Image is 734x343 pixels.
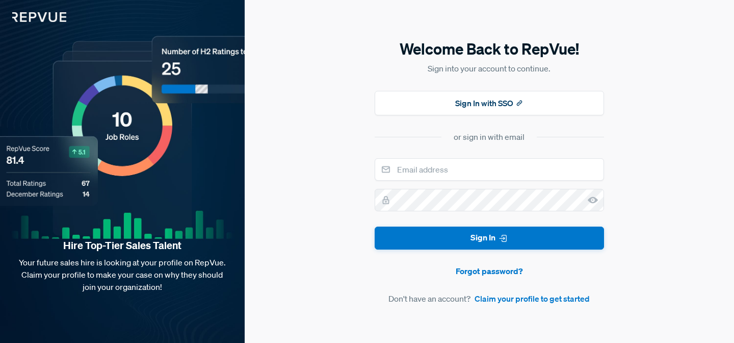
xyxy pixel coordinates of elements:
strong: Hire Top-Tier Sales Talent [16,239,228,252]
p: Sign into your account to continue. [375,62,604,75]
article: Don't have an account? [375,292,604,305]
h5: Welcome Back to RepVue! [375,38,604,60]
div: or sign in with email [454,131,525,143]
a: Claim your profile to get started [475,292,590,305]
button: Sign In [375,227,604,250]
input: Email address [375,158,604,181]
a: Forgot password? [375,265,604,277]
p: Your future sales hire is looking at your profile on RepVue. Claim your profile to make your case... [16,256,228,293]
button: Sign In with SSO [375,91,604,115]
